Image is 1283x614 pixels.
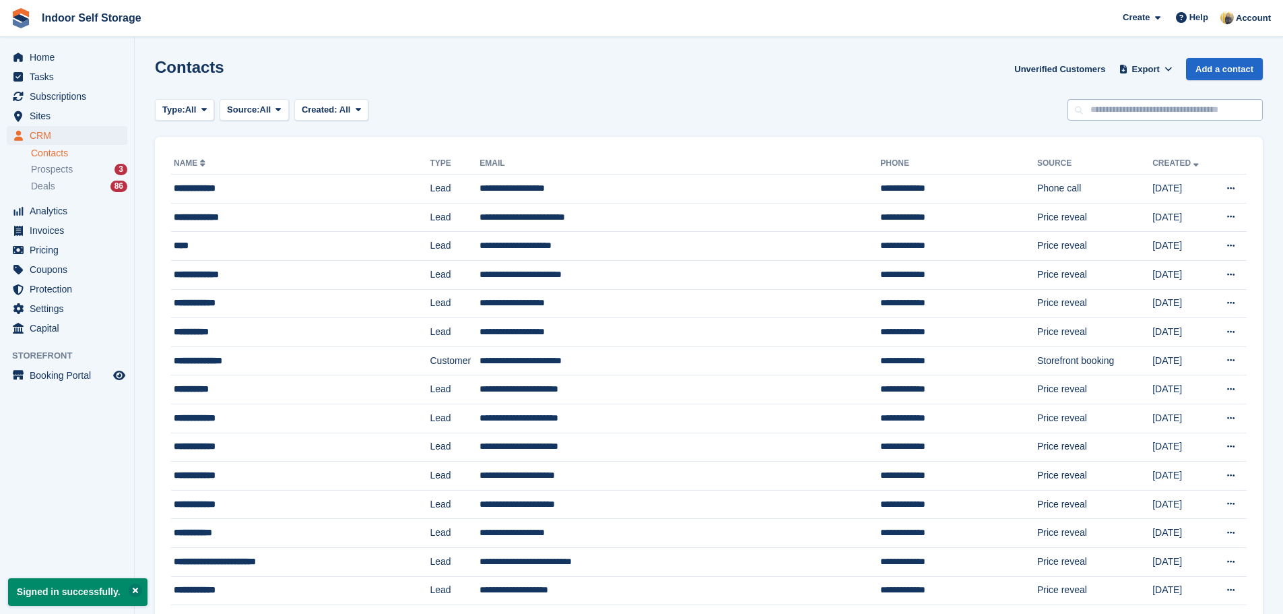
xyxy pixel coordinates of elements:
td: Lead [430,462,480,491]
h1: Contacts [155,58,224,76]
td: Price reveal [1037,289,1152,318]
a: menu [7,280,127,299]
span: Invoices [30,221,110,240]
td: Price reveal [1037,375,1152,404]
a: menu [7,366,127,385]
td: Lead [430,519,480,548]
span: Coupons [30,260,110,279]
div: 3 [114,164,127,175]
td: [DATE] [1152,260,1212,289]
td: [DATE] [1152,547,1212,576]
span: All [339,104,351,115]
a: menu [7,87,127,106]
td: Lead [430,175,480,204]
td: Lead [430,490,480,519]
td: [DATE] [1152,203,1212,232]
a: Indoor Self Storage [36,7,147,29]
td: [DATE] [1152,433,1212,462]
a: Unverified Customers [1009,58,1111,80]
span: Capital [30,319,110,338]
img: Jo Moon [1220,11,1234,24]
td: Lead [430,203,480,232]
a: menu [7,48,127,67]
div: 86 [110,181,127,192]
span: Tasks [30,67,110,86]
td: Price reveal [1037,576,1152,605]
td: Customer [430,346,480,375]
span: Deals [31,180,55,193]
span: Help [1189,11,1208,24]
span: Type: [162,103,185,117]
a: menu [7,126,127,145]
td: Lead [430,318,480,347]
span: Export [1132,63,1160,76]
span: Settings [30,299,110,318]
span: Create [1123,11,1150,24]
button: Created: All [294,99,368,121]
td: [DATE] [1152,289,1212,318]
a: Name [174,158,208,168]
button: Source: All [220,99,289,121]
a: menu [7,299,127,318]
td: Lead [430,404,480,433]
td: [DATE] [1152,175,1212,204]
a: menu [7,67,127,86]
span: Analytics [30,202,110,220]
a: Prospects 3 [31,162,127,177]
td: [DATE] [1152,346,1212,375]
a: Deals 86 [31,179,127,193]
td: Price reveal [1037,490,1152,519]
a: Preview store [111,367,127,383]
th: Email [480,153,880,175]
a: menu [7,106,127,125]
span: Pricing [30,241,110,259]
a: menu [7,221,127,240]
span: Account [1236,11,1271,25]
td: Phone call [1037,175,1152,204]
td: Price reveal [1037,318,1152,347]
span: Prospects [31,163,73,176]
td: Price reveal [1037,433,1152,462]
span: CRM [30,126,110,145]
span: Storefront [12,349,134,363]
td: Lead [430,289,480,318]
td: Price reveal [1037,547,1152,576]
span: Protection [30,280,110,299]
span: Sites [30,106,110,125]
span: All [260,103,271,117]
p: Signed in successfully. [8,578,147,606]
td: Lead [430,433,480,462]
span: Source: [227,103,259,117]
span: Created: [302,104,337,115]
a: Add a contact [1186,58,1263,80]
img: stora-icon-8386f47178a22dfd0bd8f6a31ec36ba5ce8667c1dd55bd0f319d3a0aa187defe.svg [11,8,31,28]
a: menu [7,319,127,338]
span: Home [30,48,110,67]
a: menu [7,260,127,279]
td: [DATE] [1152,519,1212,548]
td: Storefront booking [1037,346,1152,375]
span: All [185,103,197,117]
span: Booking Portal [30,366,110,385]
td: [DATE] [1152,404,1212,433]
td: [DATE] [1152,490,1212,519]
td: [DATE] [1152,318,1212,347]
a: menu [7,241,127,259]
td: Price reveal [1037,232,1152,261]
th: Type [430,153,480,175]
td: Lead [430,547,480,576]
td: [DATE] [1152,232,1212,261]
td: [DATE] [1152,576,1212,605]
th: Phone [880,153,1037,175]
span: Subscriptions [30,87,110,106]
button: Export [1116,58,1175,80]
a: menu [7,202,127,220]
th: Source [1037,153,1152,175]
td: Price reveal [1037,203,1152,232]
a: Contacts [31,147,127,160]
td: Lead [430,232,480,261]
td: Price reveal [1037,404,1152,433]
td: Price reveal [1037,519,1152,548]
td: Lead [430,375,480,404]
td: [DATE] [1152,462,1212,491]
